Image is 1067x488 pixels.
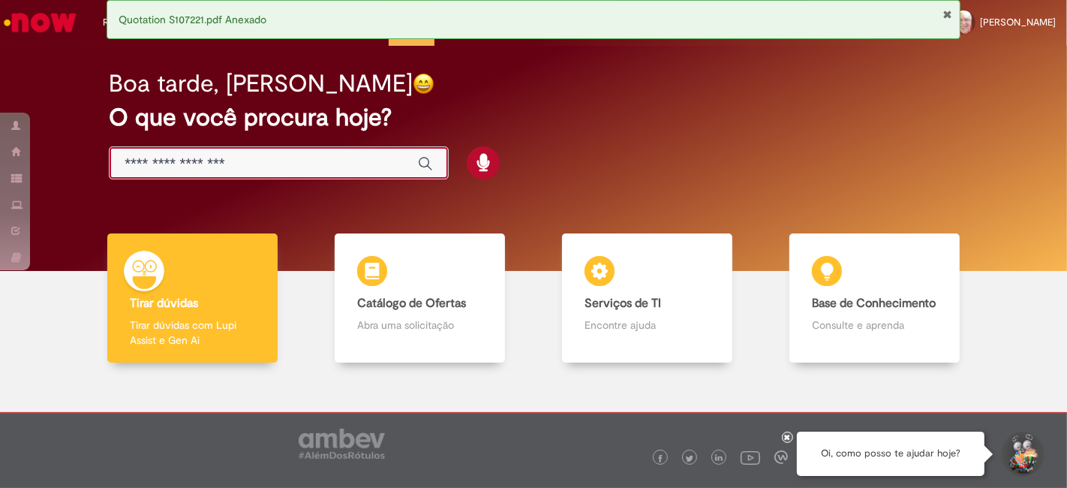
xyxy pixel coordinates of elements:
[299,429,385,459] img: logo_footer_ambev_rotulo_gray.png
[657,455,664,462] img: logo_footer_facebook.png
[585,318,711,333] p: Encontre ajuda
[741,447,760,467] img: logo_footer_youtube.png
[774,450,788,464] img: logo_footer_workplace.png
[130,296,198,311] b: Tirar dúvidas
[79,233,306,363] a: Tirar dúvidas Tirar dúvidas com Lupi Assist e Gen Ai
[2,8,79,38] img: ServiceNow
[942,8,952,20] button: Fechar Notificação
[533,233,761,363] a: Serviços de TI Encontre ajuda
[812,318,938,333] p: Consulte e aprenda
[999,432,1044,477] button: Iniciar Conversa de Suporte
[130,318,256,348] p: Tirar dúvidas com Lupi Assist e Gen Ai
[715,454,723,463] img: logo_footer_linkedin.png
[797,432,984,476] div: Oi, como posso te ajudar hoje?
[357,318,483,333] p: Abra uma solicitação
[761,233,988,363] a: Base de Conhecimento Consulte e aprenda
[413,73,434,95] img: happy-face.png
[585,296,661,311] b: Serviços de TI
[306,233,533,363] a: Catálogo de Ofertas Abra uma solicitação
[103,15,155,30] span: Requisições
[109,104,958,131] h2: O que você procura hoje?
[109,71,413,97] h2: Boa tarde, [PERSON_NAME]
[686,455,693,462] img: logo_footer_twitter.png
[812,296,936,311] b: Base de Conhecimento
[980,16,1056,29] span: [PERSON_NAME]
[357,296,466,311] b: Catálogo de Ofertas
[119,13,266,26] span: Quotation S107221.pdf Anexado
